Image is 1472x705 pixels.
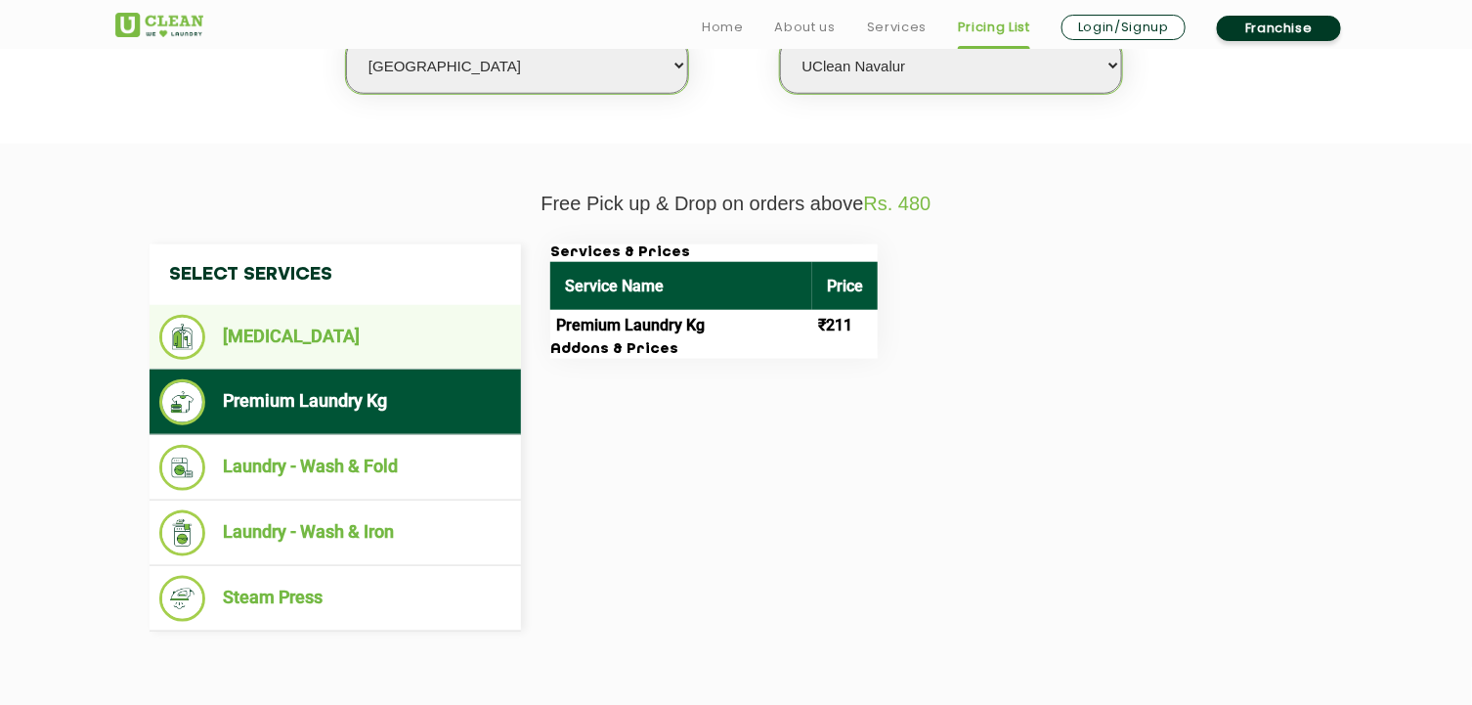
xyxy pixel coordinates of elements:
[159,576,511,622] li: Steam Press
[867,16,927,39] a: Services
[1061,15,1186,40] a: Login/Signup
[958,16,1030,39] a: Pricing List
[115,193,1357,215] p: Free Pick up & Drop on orders above
[550,244,878,262] h3: Services & Prices
[159,445,511,491] li: Laundry - Wash & Fold
[702,16,744,39] a: Home
[159,379,205,425] img: Premium Laundry Kg
[159,315,205,360] img: Dry Cleaning
[812,262,878,310] th: Price
[550,262,812,310] th: Service Name
[775,16,836,39] a: About us
[812,310,878,341] td: ₹211
[159,315,511,360] li: [MEDICAL_DATA]
[159,576,205,622] img: Steam Press
[159,510,511,556] li: Laundry - Wash & Iron
[550,341,878,359] h3: Addons & Prices
[150,244,521,305] h4: Select Services
[115,13,203,37] img: UClean Laundry and Dry Cleaning
[159,445,205,491] img: Laundry - Wash & Fold
[1217,16,1341,41] a: Franchise
[159,510,205,556] img: Laundry - Wash & Iron
[550,310,812,341] td: Premium Laundry Kg
[864,193,931,214] span: Rs. 480
[159,379,511,425] li: Premium Laundry Kg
